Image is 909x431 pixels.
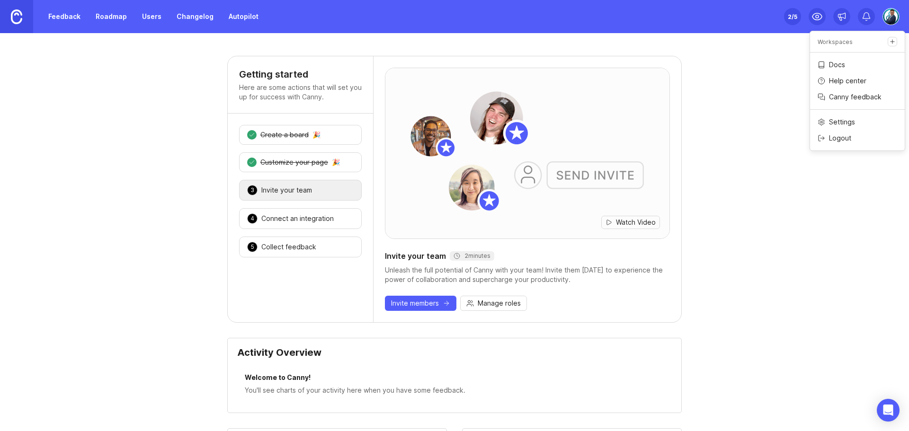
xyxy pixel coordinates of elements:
[332,159,340,166] div: 🎉
[260,130,309,140] div: Create a board
[818,38,853,46] p: Workspaces
[877,399,900,422] div: Open Intercom Messenger
[247,213,258,224] div: 4
[385,68,669,238] img: adding-teammates-hero-6aa462f7bf7d390bd558fc401672fc40.png
[810,114,905,130] a: Settings
[810,57,905,72] a: Docs
[454,252,490,260] div: 2 minutes
[261,214,334,223] div: Connect an integration
[247,242,258,252] div: 5
[136,8,167,25] a: Users
[788,10,797,23] div: 2 /5
[261,185,312,195] div: Invite your team
[239,83,362,102] p: Here are some actions that will set you up for success with Canny.
[391,299,439,308] span: Invite members
[385,296,456,311] button: Invite members
[829,117,855,127] p: Settings
[460,296,527,311] button: Manage roles
[312,132,321,138] div: 🎉
[810,89,905,105] a: Canny feedback
[478,299,521,308] span: Manage roles
[247,185,258,195] div: 3
[829,76,866,86] p: Help center
[90,8,133,25] a: Roadmap
[882,8,900,25] img: Emanuele Pisapia
[171,8,219,25] a: Changelog
[616,218,656,227] span: Watch Video
[601,216,660,229] button: Watch Video
[829,133,851,143] p: Logout
[888,37,897,46] a: Create a new workspace
[385,250,670,262] div: Invite your team
[237,348,672,365] div: Activity Overview
[829,92,882,102] p: Canny feedback
[245,385,664,396] div: You'll see charts of your activity here when you have some feedback.
[245,372,664,385] div: Welcome to Canny!
[43,8,86,25] a: Feedback
[784,8,801,25] button: 2/5
[223,8,264,25] a: Autopilot
[11,9,22,24] img: Canny Home
[385,265,670,284] div: Unleash the full potential of Canny with your team! Invite them [DATE] to experience the power of...
[260,158,328,167] div: Customize your page
[261,242,316,252] div: Collect feedback
[810,73,905,88] a: Help center
[829,60,845,70] p: Docs
[239,68,362,81] h4: Getting started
